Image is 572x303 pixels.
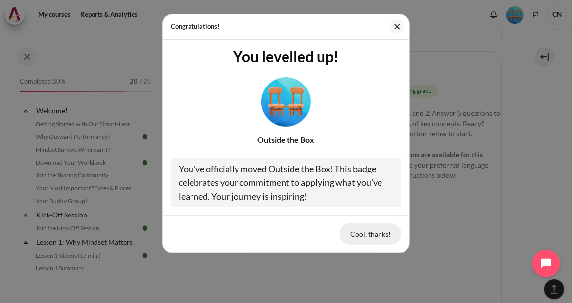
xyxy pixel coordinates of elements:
[171,22,220,32] h5: Congratulations!
[171,134,401,146] div: Outside the Box
[261,77,311,126] img: Level #4
[171,158,401,207] div: You've officially moved Outside the Box! This badge celebrates your commitment to applying what y...
[340,223,401,244] button: Cool, thanks!
[390,19,404,34] button: Close
[261,73,311,127] div: Level #4
[171,47,401,65] h3: You levelled up!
